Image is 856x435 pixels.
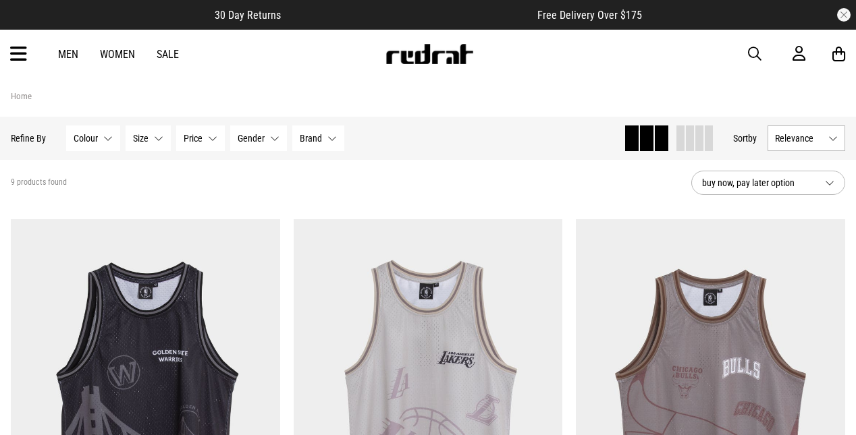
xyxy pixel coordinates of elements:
[308,8,510,22] iframe: Customer reviews powered by Trustpilot
[215,9,281,22] span: 30 Day Returns
[74,133,98,144] span: Colour
[133,133,149,144] span: Size
[58,48,78,61] a: Men
[768,125,845,151] button: Relevance
[230,125,287,151] button: Gender
[300,133,322,144] span: Brand
[385,44,474,64] img: Redrat logo
[157,48,179,61] a: Sale
[702,175,814,191] span: buy now, pay later option
[66,125,120,151] button: Colour
[238,133,265,144] span: Gender
[11,177,67,188] span: 9 products found
[691,171,845,195] button: buy now, pay later option
[775,133,823,144] span: Relevance
[292,125,344,151] button: Brand
[11,133,46,144] p: Refine By
[126,125,171,151] button: Size
[537,9,642,22] span: Free Delivery Over $175
[733,130,757,146] button: Sortby
[176,125,225,151] button: Price
[11,91,32,101] a: Home
[748,133,757,144] span: by
[100,48,135,61] a: Women
[184,133,203,144] span: Price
